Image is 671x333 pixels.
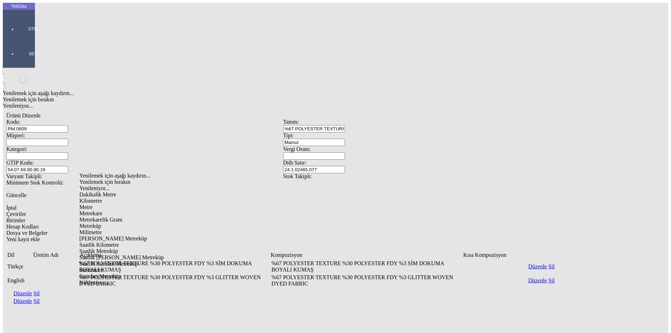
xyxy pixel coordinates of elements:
div: Metrekarelik Gram [79,217,346,223]
span: İptal [6,205,16,211]
div: Üretim Adı [33,252,78,258]
div: Metrekare [79,210,346,217]
td: Sütun Üretim Adı [33,252,79,259]
div: Milimetre [79,229,346,236]
a: Düzenle [13,290,32,296]
span: Kategori: [6,146,27,152]
td: Sütun Kısa Kompozisyon [463,252,528,259]
span: Yeni kayıt ekle [6,236,40,242]
div: Dakikalik Metre [79,191,346,198]
a: Düzenle [13,298,32,304]
span: Birimler [6,217,25,223]
td: %67 POLYESTER TEXTURE %30 POLYESTER FDY %3 GLITTER WOVEN DYED FABRIC [271,274,463,287]
span: Müşteri: [6,132,25,138]
span: Kodu: [6,119,20,125]
span: Güncelle [6,192,27,198]
div: TekData [3,3,35,9]
td: %67 POLYESTER TEXTURE %30 POLYESTER FDY %3 SİM DOKUMA BOYALI KUMAŞ [271,260,463,273]
div: Yeni kayıt ekle [6,236,560,242]
div: Yükleniyor... [79,280,346,286]
div: Yenileniyor... [3,103,563,109]
div: Saatlik Metreküp [79,248,346,254]
div: Saatlik Standart Metreküp [79,261,346,267]
td: %67 POLYESTER TEXTURE %30 POLYESTER FDY %3 SİM DOKUMA BOYALI KUMAŞ [79,260,270,273]
span: Tanım: [283,119,299,125]
div: Kısa Kompozisyon [463,252,528,258]
span: Ürünü Düzenle [6,113,41,118]
span: Tipi: [283,132,294,138]
td: %67 POLYESTER TEXTURE %30 POLYESTER FDY %3 GLITTER WOVEN DYED FABRIC [79,274,270,287]
div: Saatlik [PERSON_NAME] Metreküp [79,254,346,261]
a: Düzenle [528,263,547,269]
div: Yenilemek için bırakın [3,96,563,103]
div: Santimetre [79,267,346,273]
div: Yenilemek için aşağı kaydırın... [3,90,563,96]
div: Kompozisyon [271,252,462,258]
td: Sütun Dil [7,252,32,259]
span: Çeviriler [6,211,26,217]
div: Saatlik Kilometre [79,242,346,248]
a: Sil [34,290,40,296]
span: GTIP Kodu: [6,160,34,166]
span: Vergi Oranı: [283,146,311,152]
td: English [7,274,34,287]
span: GTM [22,26,43,32]
div: Standart Metreküp [79,273,346,280]
dx-button: Güncelle [6,192,560,198]
div: Yenileniyor... [79,185,346,191]
span: SET [22,51,43,57]
a: Sil [34,298,40,304]
td: Sütun Kompozisyon [270,252,462,259]
a: Sil [548,263,555,269]
a: Düzenle [528,277,547,283]
span: Dosya ve Belgeler [6,230,48,236]
div: Kilometre [79,198,346,204]
div: Dil [7,252,32,258]
td: Türkçe [7,260,34,273]
div: [PERSON_NAME] Metreküp [79,236,346,242]
dx-button: İptal [6,205,560,211]
div: Metre [79,204,346,210]
div: Yenilemek için bırakın [79,179,346,185]
div: Yenilemek için aşağı kaydırın... [79,173,346,179]
span: Hesap Kodları [6,224,39,230]
a: Sil [548,277,555,283]
div: Metreküp [79,223,346,229]
span: Varyant Takipli: [6,173,42,179]
span: Minimum Stok Kontrolü: [6,180,64,186]
span: Diib Satır: [283,160,306,166]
